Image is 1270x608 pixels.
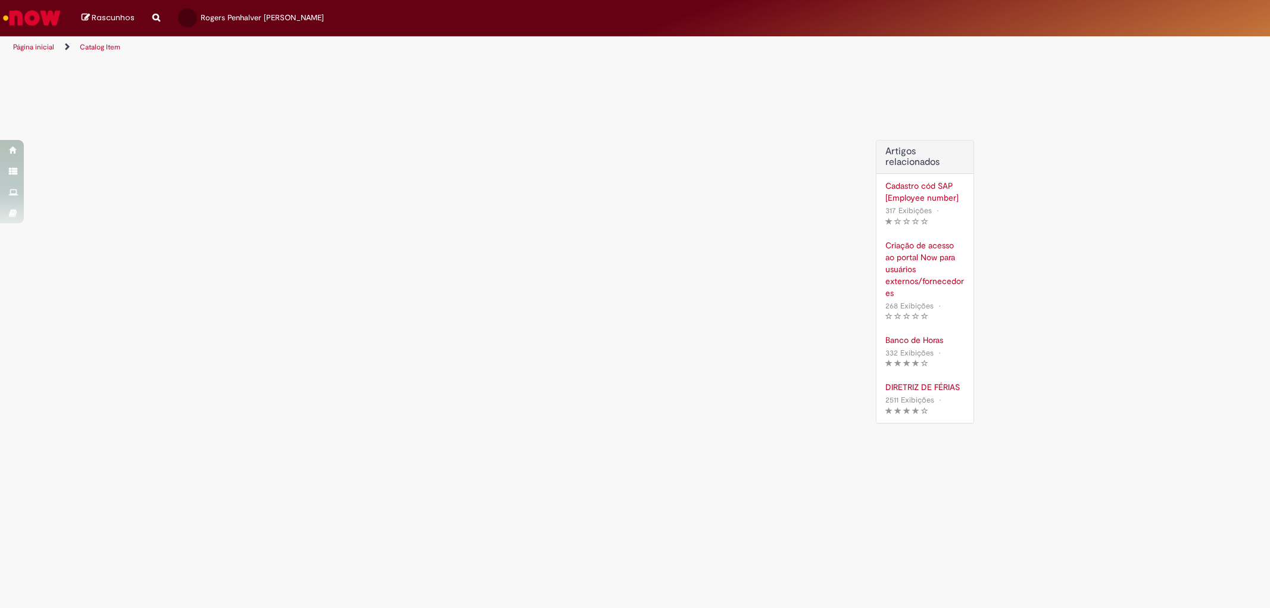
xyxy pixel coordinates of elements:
[80,42,120,52] a: Catalog Item
[885,239,965,299] a: Criação de acesso ao portal Now para usuários externos/fornecedores
[885,334,965,346] a: Banco de Horas
[885,381,965,393] a: DIRETRIZ DE FÉRIAS
[9,36,838,58] ul: Trilhas de página
[936,298,943,314] span: •
[885,348,934,358] span: 332 Exibições
[13,42,54,52] a: Página inicial
[934,202,941,219] span: •
[885,395,934,405] span: 2511 Exibições
[1,6,63,30] img: ServiceNow
[936,345,943,361] span: •
[885,205,932,216] span: 317 Exibições
[92,12,135,23] span: Rascunhos
[201,13,324,23] span: Rogers Penhalver [PERSON_NAME]
[885,301,934,311] span: 268 Exibições
[82,13,135,24] a: Rascunhos
[885,146,965,167] h3: Artigos relacionados
[885,180,965,204] a: Cadastro cód SAP [Employee number]
[937,392,944,408] span: •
